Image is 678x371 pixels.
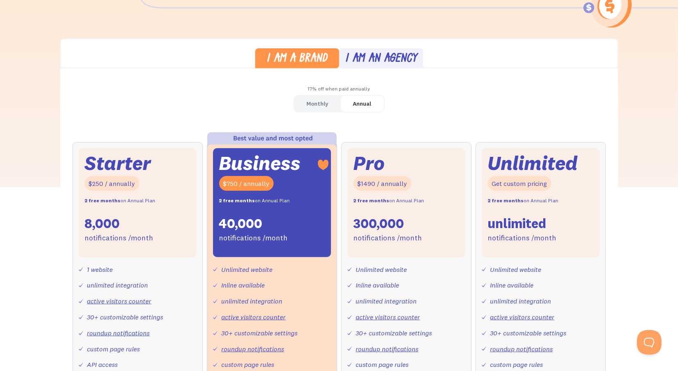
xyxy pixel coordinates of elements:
iframe: Toggle Customer Support [637,330,662,355]
a: active visitors counter [87,297,152,305]
div: unlimited integration [87,279,148,291]
div: $750 / annually [219,176,274,191]
div: 8,000 [85,215,120,232]
div: unlimited [488,215,546,232]
div: Pro [354,154,385,172]
a: roundup notifications [222,345,284,353]
div: notifications /month [488,232,557,244]
strong: 2 free months [354,197,390,204]
div: Get custom pricing [488,176,551,191]
div: 1 website [87,264,113,276]
div: on Annual Plan [354,195,424,207]
div: API access [87,359,118,371]
a: active visitors counter [356,313,420,321]
div: Unlimited website [356,264,407,276]
div: Business [219,154,301,172]
div: 300,000 [354,215,404,232]
div: 30+ customizable settings [222,327,298,339]
div: 40,000 [219,215,263,232]
strong: 2 free months [219,197,255,204]
div: custom page rules [87,343,140,355]
div: notifications /month [85,232,154,244]
strong: 2 free months [85,197,121,204]
div: custom page rules [490,359,543,371]
div: unlimited integration [490,295,551,307]
div: 17% off when paid annually [60,83,618,95]
a: roundup notifications [356,345,419,353]
div: unlimited integration [356,295,417,307]
a: active visitors counter [222,313,286,321]
a: roundup notifications [490,345,553,353]
div: Inline available [222,279,265,291]
div: I am a brand [267,53,328,65]
div: on Annual Plan [488,195,559,207]
div: notifications /month [219,232,288,244]
div: Unlimited website [222,264,273,276]
div: Unlimited [488,154,578,172]
div: Monthly [307,98,329,110]
a: roundup notifications [87,329,150,337]
strong: 2 free months [488,197,524,204]
div: Unlimited website [490,264,542,276]
div: Inline available [356,279,399,291]
div: Starter [85,154,151,172]
div: $1490 / annually [354,176,411,191]
a: active visitors counter [490,313,555,321]
div: 30+ customizable settings [356,327,432,339]
div: custom page rules [356,359,409,371]
div: $250 / annually [85,176,139,191]
div: custom page rules [222,359,274,371]
div: on Annual Plan [85,195,156,207]
div: 30+ customizable settings [87,311,163,323]
div: unlimited integration [222,295,283,307]
div: Inline available [490,279,534,291]
div: Annual [353,98,372,110]
div: 30+ customizable settings [490,327,567,339]
div: notifications /month [354,232,422,244]
div: I am an agency [345,53,417,65]
div: on Annual Plan [219,195,290,207]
